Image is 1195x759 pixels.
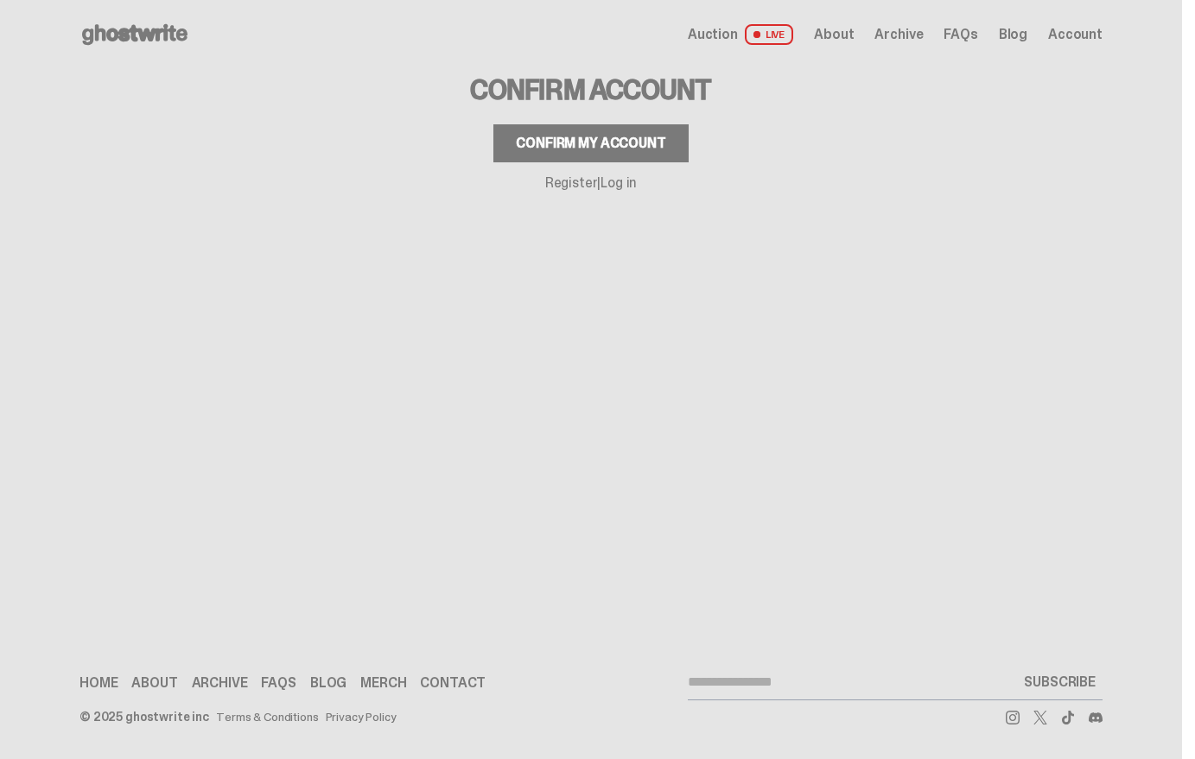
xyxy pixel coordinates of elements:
button: SUBSCRIBE [1017,665,1103,699]
a: Privacy Policy [326,711,397,723]
h3: Confirm Account [470,76,711,104]
a: About [131,676,177,690]
a: Register [545,174,598,192]
div: Confirm my account [516,136,665,150]
a: Terms & Conditions [216,711,318,723]
button: Confirm my account [493,124,688,162]
a: Home [79,676,118,690]
a: Contact [420,676,486,690]
a: Log in [601,174,637,192]
a: FAQs [944,28,977,41]
span: LIVE [745,24,794,45]
a: About [814,28,854,41]
div: © 2025 ghostwrite inc [79,711,209,723]
a: Archive [874,28,923,41]
p: | [545,176,638,190]
a: FAQs [261,676,296,690]
a: Account [1048,28,1103,41]
a: Merch [360,676,406,690]
a: Auction LIVE [688,24,793,45]
a: Blog [999,28,1027,41]
a: Archive [192,676,248,690]
span: Auction [688,28,738,41]
a: Blog [310,676,346,690]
